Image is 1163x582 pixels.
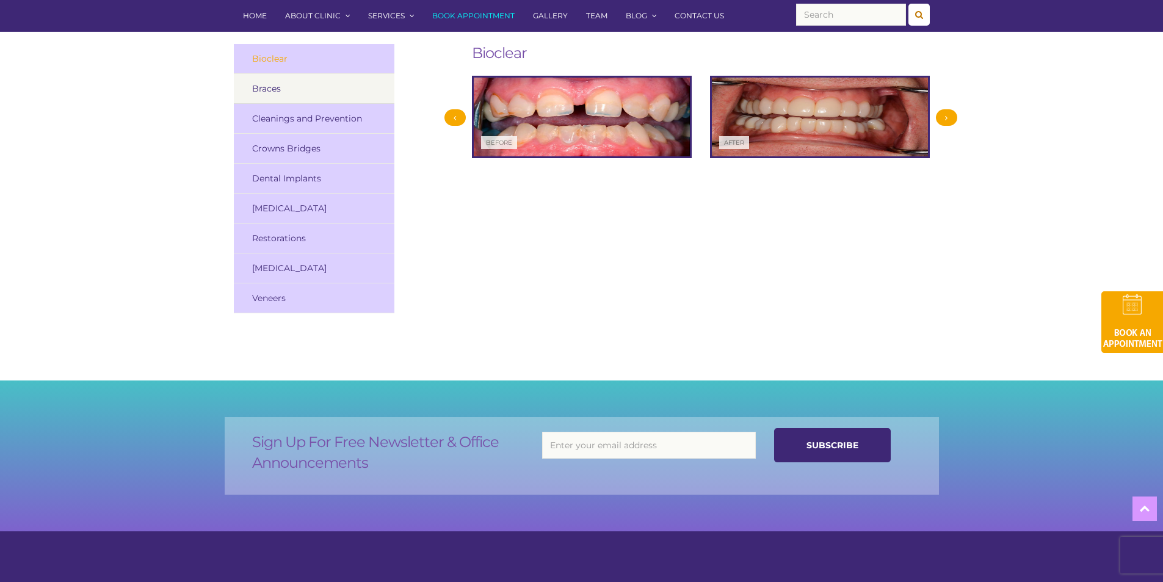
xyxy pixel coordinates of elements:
img: book-an-appointment-hod-gld.png [1101,291,1163,353]
a: Crowns Bridges [234,134,395,164]
div: After [719,136,749,149]
a: Cleanings and Prevention [234,104,395,134]
a: [MEDICAL_DATA] [234,253,395,283]
h2: Bioclear [472,43,930,64]
h2: Sign Up For Free Newsletter & Office Announcements [252,432,524,473]
div: Before [481,136,517,149]
a: [MEDICAL_DATA] [234,194,395,224]
input: Subscribe [774,428,891,462]
a: Veneers [234,283,395,313]
a: Restorations [234,224,395,253]
input: Enter your email address [542,432,756,459]
a: Braces [234,74,395,104]
a: Top [1132,497,1157,521]
a: Dental Implants [234,164,395,194]
a: Bioclear [234,44,395,74]
input: Search [796,4,906,26]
